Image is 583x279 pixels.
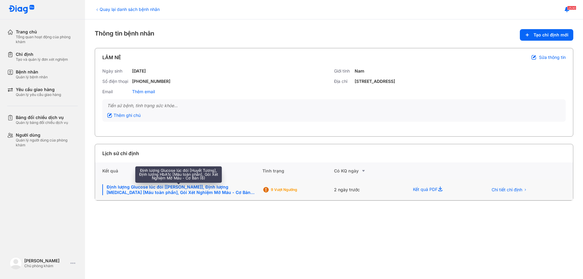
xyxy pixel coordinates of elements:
div: Quản lý bệnh nhân [16,75,48,80]
div: Số điện thoại [102,79,130,84]
span: Chi tiết chỉ định [492,187,522,192]
img: logo [9,5,35,14]
div: Tạo và quản lý đơn xét nghiệm [16,57,68,62]
div: Thêm email [132,89,155,94]
div: Email [102,89,130,94]
div: Địa chỉ [334,79,352,84]
div: Tình trạng [262,162,334,179]
div: Quay lại danh sách bệnh nhân [95,6,160,12]
div: Bệnh nhân [16,69,48,75]
div: Quản lý người dùng của phòng khám [16,138,78,148]
div: Trang chủ [16,29,78,35]
div: 2 ngày trước [334,179,406,200]
div: Giới tính [334,68,352,74]
div: LÂM NÊ [102,54,121,61]
div: Bảng đối chiếu dịch vụ [16,115,68,120]
img: logo [10,257,22,269]
div: Tổng quan hoạt động của phòng khám [16,35,78,44]
div: Kết quả PDF [406,179,480,200]
span: 2530 [567,6,576,10]
button: Tạo chỉ định mới [520,29,573,41]
span: Tạo chỉ định mới [534,32,568,38]
div: [DATE] [132,68,146,74]
div: Quản lý yêu cầu giao hàng [16,92,61,97]
div: Nam [355,68,364,74]
div: Chủ phòng khám [24,264,68,268]
div: [STREET_ADDRESS] [355,79,395,84]
div: Thông tin bệnh nhân [95,29,573,41]
div: Yêu cầu giao hàng [16,87,61,92]
button: Chi tiết chỉ định [488,185,531,194]
div: Quản lý bảng đối chiếu dịch vụ [16,120,68,125]
div: Tiền sử bệnh, tình trạng sức khỏe... [107,103,561,108]
div: Thêm ghi chú [107,113,141,118]
div: Kết quả [95,162,262,179]
div: Có KQ ngày [334,167,406,175]
div: [PHONE_NUMBER] [132,79,170,84]
div: Chỉ định [16,52,68,57]
div: 9 Vượt ngưỡng [271,187,319,192]
span: Sửa thông tin [539,55,566,60]
div: Lịch sử chỉ định [102,150,139,157]
div: [PERSON_NAME] [24,258,68,264]
div: Người dùng [16,132,78,138]
div: Ngày sinh [102,68,130,74]
div: Định lượng Glucose lúc đói [[PERSON_NAME]], Định lượng [MEDICAL_DATA] [Máu toàn phần], Gói Xét Ng... [102,184,255,195]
